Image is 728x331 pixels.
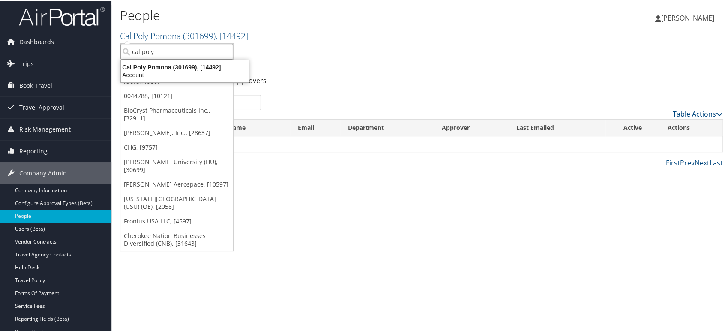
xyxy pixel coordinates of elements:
[19,118,71,139] span: Risk Management
[206,119,290,135] th: Last Name: activate to sort column ascending
[116,70,254,78] div: Account
[233,75,267,84] a: Approvers
[120,6,522,24] h1: People
[605,119,660,135] th: Active: activate to sort column ascending
[19,52,34,74] span: Trips
[695,157,710,167] a: Next
[120,228,233,250] a: Cherokee Nation Businesses Diversified (CNB), [31643]
[19,30,54,52] span: Dashboards
[120,135,722,151] td: No data available in table
[120,88,233,102] a: 0044788, [10121]
[120,191,233,213] a: [US_STATE][GEOGRAPHIC_DATA] (USU) (OE), [2058]
[666,157,680,167] a: First
[434,119,509,135] th: Approver
[216,29,248,41] span: , [ 14492 ]
[120,213,233,228] a: Fronius USA LLC, [4597]
[19,162,67,183] span: Company Admin
[655,4,723,30] a: [PERSON_NAME]
[673,108,723,118] a: Table Actions
[120,125,233,139] a: [PERSON_NAME], Inc., [28637]
[509,119,605,135] th: Last Emailed: activate to sort column ascending
[120,102,233,125] a: BioCryst Pharmaceuticals Inc., [32911]
[120,139,233,154] a: CHG, [9757]
[19,96,64,117] span: Travel Approval
[661,12,714,22] span: [PERSON_NAME]
[120,43,233,59] input: Search Accounts
[660,119,722,135] th: Actions
[19,140,48,161] span: Reporting
[183,29,216,41] span: ( 301699 )
[290,119,340,135] th: Email: activate to sort column descending
[340,119,434,135] th: Department: activate to sort column ascending
[19,6,105,26] img: airportal-logo.png
[116,63,254,70] div: Cal Poly Pomona (301699), [14492]
[680,157,695,167] a: Prev
[19,74,52,96] span: Book Travel
[710,157,723,167] a: Last
[120,176,233,191] a: [PERSON_NAME] Aerospace, [10597]
[120,154,233,176] a: [PERSON_NAME] University (HU), [30699]
[120,29,248,41] a: Cal Poly Pomona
